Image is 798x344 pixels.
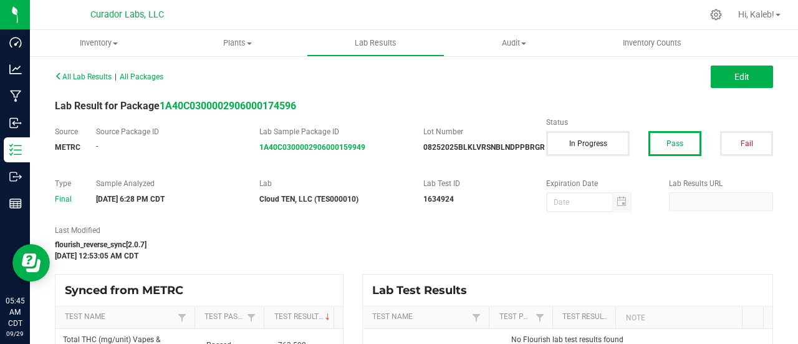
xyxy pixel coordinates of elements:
[65,312,174,322] a: Test NameSortable
[615,307,742,329] th: Note
[259,126,405,137] label: Lab Sample Package ID
[546,131,630,156] button: In Progress
[55,126,77,137] label: Source
[6,295,24,329] p: 05:45 AM CDT
[9,36,22,49] inline-svg: Dashboard
[30,30,168,56] a: Inventory
[669,178,773,189] label: Lab Results URL
[30,37,168,49] span: Inventory
[546,117,773,128] label: Status
[9,197,22,210] inline-svg: Reports
[423,178,527,189] label: Lab Test ID
[708,9,724,21] div: Manage settings
[96,178,241,189] label: Sample Analyzed
[259,143,365,152] a: 1A40C0300002906000159949
[423,143,545,152] strong: 08252025BLKLVRSNBLNDPPBRGR
[259,178,405,189] label: Lab
[55,252,138,260] strong: [DATE] 12:53:05 AM CDT
[606,37,698,49] span: Inventory Counts
[648,131,701,156] button: Pass
[65,283,193,297] span: Synced from METRC
[55,72,112,81] span: All Lab Results
[9,63,22,76] inline-svg: Analytics
[532,310,547,325] a: Filter
[55,143,80,152] strong: METRC
[204,312,244,322] a: Test PassedSortable
[55,225,527,236] label: Last Modified
[720,131,773,156] button: Fail
[96,195,165,204] strong: [DATE] 6:28 PM CDT
[6,329,24,338] p: 09/29
[169,37,306,49] span: Plants
[323,312,333,322] span: Sortable
[175,310,190,325] a: Filter
[583,30,721,56] a: Inventory Counts
[711,66,773,88] button: Edit
[9,170,22,183] inline-svg: Outbound
[9,90,22,102] inline-svg: Manufacturing
[499,312,532,322] a: Test PassedSortable
[168,30,307,56] a: Plants
[338,37,413,49] span: Lab Results
[307,30,445,56] a: Lab Results
[55,240,147,249] strong: flourish_reverse_sync[2.0.7]
[445,37,582,49] span: Audit
[738,9,774,19] span: Hi, Kaleb!
[445,30,583,56] a: Audit
[55,194,77,205] div: Final
[423,126,527,137] label: Lot Number
[372,283,476,297] span: Lab Test Results
[9,144,22,156] inline-svg: Inventory
[734,72,749,82] span: Edit
[9,117,22,129] inline-svg: Inbound
[55,178,77,189] label: Type
[562,312,611,322] a: Test ResultSortable
[120,72,163,81] span: All Packages
[12,244,50,282] iframe: Resource center
[96,142,98,150] span: -
[546,178,650,189] label: Expiration Date
[469,310,484,325] a: Filter
[55,100,296,112] span: Lab Result for Package
[259,195,358,204] strong: Cloud TEN, LLC (TES000010)
[90,9,164,20] span: Curador Labs, LLC
[115,72,117,81] span: |
[244,310,259,325] a: Filter
[160,100,296,112] a: 1A40C0300002906000174596
[274,312,329,322] a: Test ResultSortable
[96,126,241,137] label: Source Package ID
[372,312,469,322] a: Test NameSortable
[423,195,454,204] strong: 1634924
